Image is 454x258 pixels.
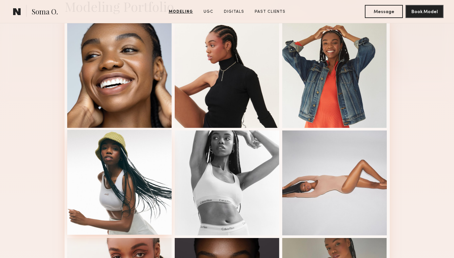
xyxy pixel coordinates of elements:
a: Past Clients [252,9,288,15]
button: Book Model [405,5,444,18]
a: Book Model [405,9,444,14]
a: Modeling [166,9,196,15]
button: Message [365,5,403,18]
a: Digitals [221,9,247,15]
span: Soma O. [32,7,58,18]
a: UGC [201,9,216,15]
